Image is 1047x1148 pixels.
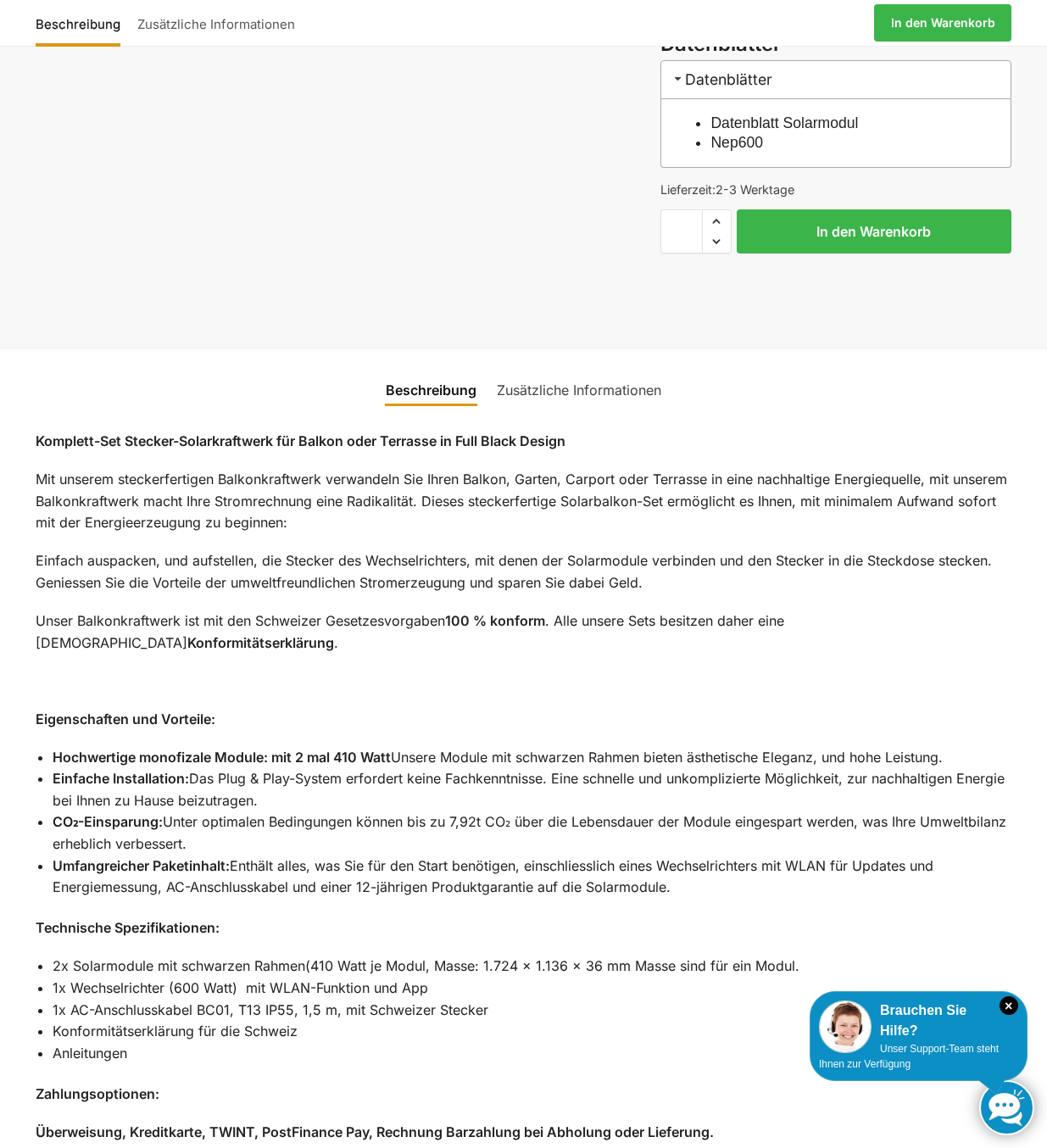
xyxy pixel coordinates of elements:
img: Customer service [819,1000,872,1053]
div: Brauchen Sie Hilfe? [819,1000,1018,1041]
p: Unser Balkonkraftwerk ist mit den Schweizer Gesetzesvorgaben . Alle unsere Sets besitzen daher ei... [36,610,1011,654]
a: Beschreibung [376,370,487,410]
a: In den Warenkorb [874,4,1012,42]
a: Datenblatt Solarmodul [710,114,858,131]
span: Increase quantity [703,210,731,232]
li: Unsere Module mit schwarzen Rahmen bieten ästhetische Eleganz, und hohe Leistung. [53,747,1011,769]
span: Lieferzeit: [660,182,794,197]
a: Zusätzliche Informationen [129,3,304,43]
span: Reduce quantity [703,231,731,253]
strong: Überweisung, Kreditkarte, TWINT, PostFinance Pay, Rechnung Barzahlung bei Abholung oder Lieferung. [36,1123,714,1140]
strong: CO₂-Einsparung: [53,813,163,830]
li: Konformitätserklärung für die Schweiz [53,1021,1011,1043]
span: 2-3 Werktage [716,182,794,197]
li: Anleitungen [53,1043,1011,1065]
strong: 100 % konform [445,612,545,629]
h3: Datenblätter [660,60,1011,98]
li: Unter optimalen Bedingungen können bis zu 7,92t CO₂ über die Lebensdauer der Module eingespart we... [53,811,1011,855]
button: In den Warenkorb [737,209,1011,254]
li: 2x Solarmodule mit schwarzen Rahmen(410 Watt je Modul, Masse: 1.724 x 1.136 x 36 mm Masse sind fü... [53,956,1011,978]
strong: Einfache Installation: [53,770,189,787]
input: Produktmenge [660,209,703,254]
li: 1x Wechselrichter (600 Watt) mit WLAN-Funktion und App [53,978,1011,1000]
span: Unser Support-Team steht Ihnen zur Verfügung [819,1043,999,1070]
a: Zusätzliche Informationen [487,370,671,410]
strong: Komplett-Set Stecker-Solarkraftwerk für Balkon oder Terrasse in Full Black Design [36,432,565,449]
strong: Konformitätserklärung [187,634,334,651]
strong: Hochwertige monofizale Module: mit 2 mal 410 Watt [53,749,391,766]
strong: Technische Spezifikationen: [36,919,220,936]
a: Beschreibung [36,3,129,43]
p: Mit unserem steckerfertigen Balkonkraftwerk verwandeln Sie Ihren Balkon, Garten, Carport oder Ter... [36,469,1011,534]
i: Schließen [1000,996,1018,1015]
p: Einfach auspacken, und aufstellen, die Stecker des Wechselrichters, mit denen der Solarmodule ver... [36,550,1011,594]
li: Das Plug & Play-System erfordert keine Fachkenntnisse. Eine schnelle und unkomplizierte Möglichke... [53,768,1011,811]
li: 1x AC-Anschlusskabel BC01, T13 IP55, 1,5 m, mit Schweizer Stecker [53,1000,1011,1022]
li: Enthält alles, was Sie für den Start benötigen, einschliesslich eines Wechselrichters mit WLAN fü... [53,855,1011,899]
a: Nep600 [710,134,763,151]
strong: Umfangreicher Paketinhalt: [53,857,230,874]
strong: Eigenschaften und Vorteile: [36,711,215,727]
iframe: Sicherer Rahmen für schnelle Bezahlvorgänge [657,264,1015,311]
strong: Zahlungsoptionen: [36,1085,159,1102]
